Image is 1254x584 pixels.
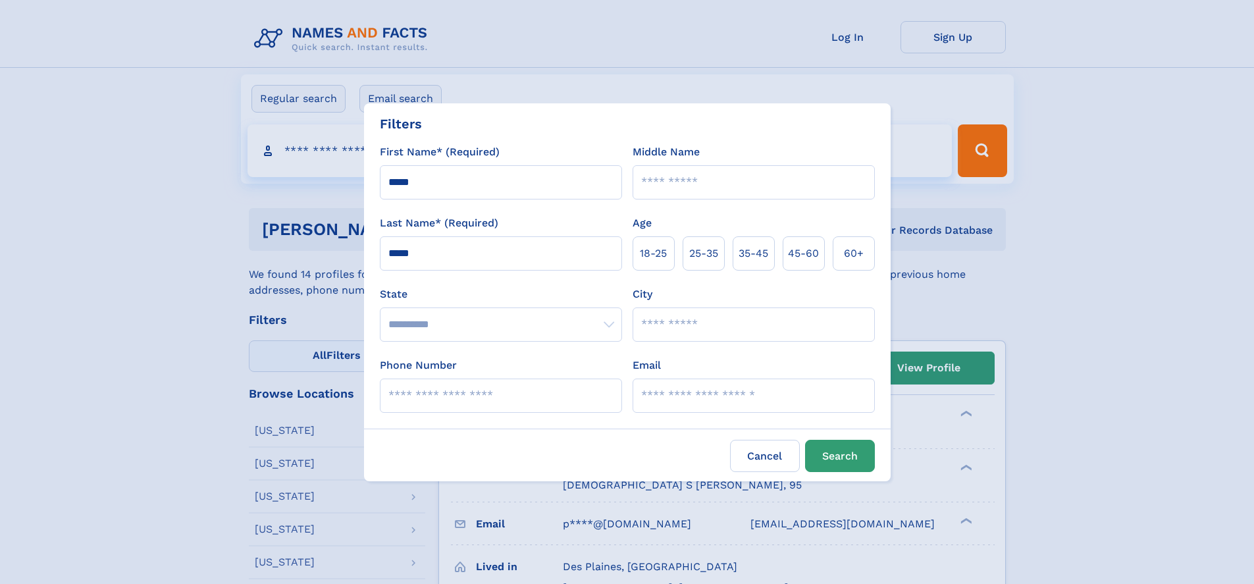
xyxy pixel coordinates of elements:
[805,440,875,472] button: Search
[380,286,622,302] label: State
[730,440,800,472] label: Cancel
[633,144,700,160] label: Middle Name
[380,215,498,231] label: Last Name* (Required)
[844,246,864,261] span: 60+
[633,286,652,302] label: City
[380,144,500,160] label: First Name* (Required)
[739,246,768,261] span: 35‑45
[788,246,819,261] span: 45‑60
[380,114,422,134] div: Filters
[380,358,457,373] label: Phone Number
[633,215,652,231] label: Age
[689,246,718,261] span: 25‑35
[633,358,661,373] label: Email
[640,246,667,261] span: 18‑25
